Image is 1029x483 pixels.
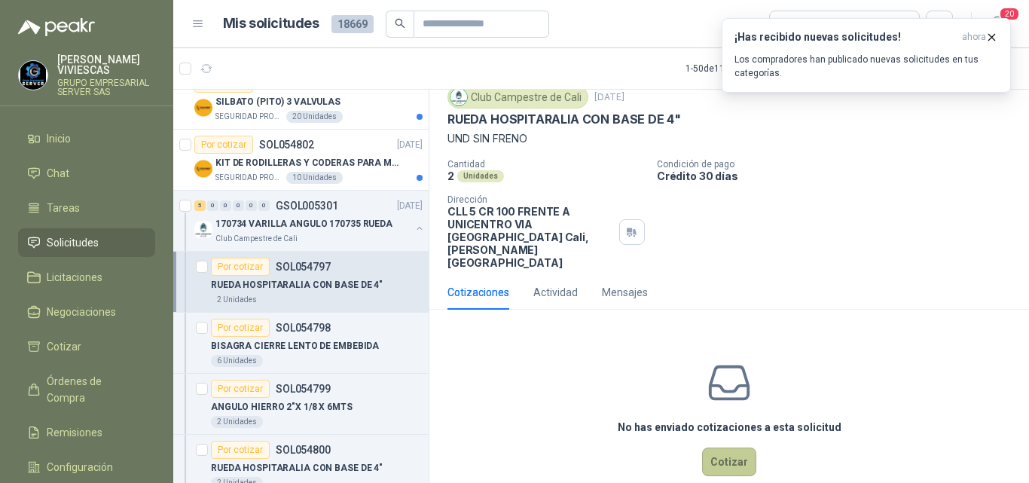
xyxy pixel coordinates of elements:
div: 0 [258,200,270,211]
a: Por cotizarSOL054799ANGULO HIERRO 2"X 1/8 X 6MTS2 Unidades [173,374,429,435]
button: ¡Has recibido nuevas solicitudes!ahora Los compradores han publicado nuevas solicitudes en tus ca... [722,18,1011,93]
a: Órdenes de Compra [18,367,155,412]
div: 2 Unidades [211,416,263,428]
p: [DATE] [594,90,624,105]
span: Licitaciones [47,269,102,286]
img: Company Logo [194,160,212,178]
div: 2 Unidades [211,294,263,306]
p: [DATE] [397,138,423,152]
span: 20 [999,7,1020,21]
div: 10 Unidades [286,172,343,184]
a: Por cotizarSOL054797RUEDA HOSPITARALIA CON BASE DE 4"2 Unidades [173,252,429,313]
a: Por cotizarSOL054803[DATE] Company LogoSILBATO (PITO) 3 VALVULASSEGURIDAD PROVISER LTDA20 Unidades [173,69,429,130]
p: Cantidad [447,159,645,170]
a: Configuración [18,453,155,481]
a: Cotizar [18,332,155,361]
img: Company Logo [19,61,47,90]
p: 170734 VARILLA ANGULO 170735 RUEDA [215,217,392,231]
p: [DATE] [397,199,423,213]
p: ANGULO HIERRO 2"X 1/8 X 6MTS [211,400,353,414]
a: Tareas [18,194,155,222]
div: 0 [233,200,244,211]
p: RUEDA HOSPITARALIA CON BASE DE 4" [211,461,383,475]
p: GRUPO EMPRESARIAL SERVER SAS [57,78,155,96]
div: Todas [779,16,811,32]
a: Por cotizarSOL054802[DATE] Company LogoKIT DE RODILLERAS Y CODERAS PARA MOTORIZADOSEGURIDAD PROVI... [173,130,429,191]
p: [PERSON_NAME] VIVIESCAS [57,54,155,75]
a: Solicitudes [18,228,155,257]
div: 6 Unidades [211,355,263,367]
button: Cotizar [702,448,756,476]
span: Órdenes de Compra [47,373,141,406]
p: Club Campestre de Cali [215,233,298,245]
a: Por cotizarSOL054798BISAGRA CIERRE LENTO DE EMBEBIDA6 Unidades [173,313,429,374]
p: SEGURIDAD PROVISER LTDA [215,172,283,184]
h3: ¡Has recibido nuevas solicitudes! [734,31,956,44]
div: 0 [207,200,218,211]
img: Company Logo [194,221,212,239]
span: Negociaciones [47,304,116,320]
p: SOL054800 [276,445,331,455]
a: 5 0 0 0 0 0 GSOL005301[DATE] Company Logo170734 VARILLA ANGULO 170735 RUEDAClub Campestre de Cali [194,197,426,245]
p: BISAGRA CIERRE LENTO DE EMBEBIDA [211,339,379,353]
p: RUEDA HOSPITARALIA CON BASE DE 4" [211,278,383,292]
p: 2 [447,170,454,182]
div: Cotizaciones [447,284,509,301]
span: search [395,18,405,29]
p: SILBATO (PITO) 3 VALVULAS [215,95,340,109]
div: Unidades [457,170,504,182]
p: SOL054802 [259,139,314,150]
a: Inicio [18,124,155,153]
span: Remisiones [47,424,102,441]
p: SOL054798 [276,323,331,333]
h1: Mis solicitudes [223,13,319,35]
div: 0 [220,200,231,211]
div: Por cotizar [211,380,270,398]
p: UND SIN FRENO [447,130,1011,147]
div: 0 [246,200,257,211]
div: Club Campestre de Cali [447,86,588,109]
div: Por cotizar [211,319,270,337]
p: Los compradores han publicado nuevas solicitudes en tus categorías. [734,53,998,80]
span: Configuración [47,459,113,475]
div: 20 Unidades [286,111,343,123]
span: 18669 [331,15,374,33]
span: Solicitudes [47,234,99,251]
span: Inicio [47,130,71,147]
p: SOL054797 [276,261,331,272]
p: Condición de pago [657,159,1023,170]
div: 5 [194,200,206,211]
div: Por cotizar [211,441,270,459]
img: Company Logo [194,99,212,117]
a: Remisiones [18,418,155,447]
div: Por cotizar [194,136,253,154]
div: 1 - 50 de 11080 [685,57,789,81]
button: 20 [984,11,1011,38]
p: SOL054799 [276,384,331,394]
img: Logo peakr [18,18,95,36]
div: Mensajes [602,284,648,301]
a: Licitaciones [18,263,155,292]
p: SEGURIDAD PROVISER LTDA [215,111,283,123]
p: RUEDA HOSPITARALIA CON BASE DE 4" [447,112,681,127]
div: Actividad [533,284,578,301]
span: Chat [47,165,69,182]
span: Tareas [47,200,80,216]
p: CLL 5 CR 100 FRENTE A UNICENTRO VIA [GEOGRAPHIC_DATA] Cali , [PERSON_NAME][GEOGRAPHIC_DATA] [447,205,613,269]
h3: No has enviado cotizaciones a esta solicitud [618,419,841,436]
span: Cotizar [47,338,81,355]
p: Crédito 30 días [657,170,1023,182]
div: Por cotizar [211,258,270,276]
p: Dirección [447,194,613,205]
a: Chat [18,159,155,188]
p: KIT DE RODILLERAS Y CODERAS PARA MOTORIZADO [215,156,403,170]
span: ahora [962,31,986,44]
img: Company Logo [450,89,467,105]
a: Negociaciones [18,298,155,326]
p: GSOL005301 [276,200,338,211]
